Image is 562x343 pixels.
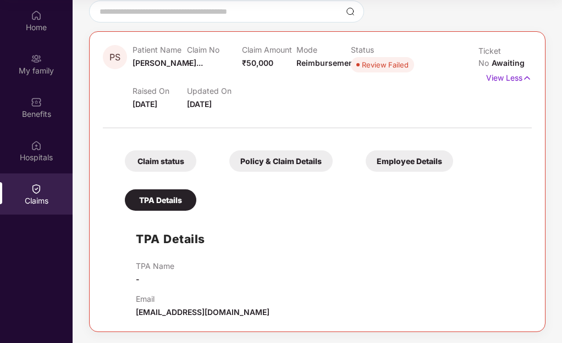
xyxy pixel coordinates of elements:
[229,150,333,172] div: Policy & Claim Details
[187,99,212,109] span: [DATE]
[136,274,140,284] span: -
[478,46,501,68] span: Ticket No
[242,45,296,54] p: Claim Amount
[492,58,525,68] span: Awaiting
[242,58,273,68] span: ₹50,000
[31,53,42,64] img: svg+xml;base64,PHN2ZyB3aWR0aD0iMjAiIGhlaWdodD0iMjAiIHZpZXdCb3g9IjAgMCAyMCAyMCIgZmlsbD0ibm9uZSIgeG...
[296,45,351,54] p: Mode
[31,183,42,194] img: svg+xml;base64,PHN2ZyBpZD0iQ2xhaW0iIHhtbG5zPSJodHRwOi8vd3d3LnczLm9yZy8yMDAwL3N2ZyIgd2lkdGg9IjIwIi...
[187,45,241,54] p: Claim No
[133,58,203,68] span: [PERSON_NAME]...
[136,261,174,271] p: TPA Name
[133,99,157,109] span: [DATE]
[125,189,196,211] div: TPA Details
[31,10,42,21] img: svg+xml;base64,PHN2ZyBpZD0iSG9tZSIgeG1sbnM9Imh0dHA6Ly93d3cudzMub3JnLzIwMDAvc3ZnIiB3aWR0aD0iMjAiIG...
[366,150,453,172] div: Employee Details
[362,59,409,70] div: Review Failed
[486,69,532,84] p: View Less
[136,230,205,248] h1: TPA Details
[187,58,191,68] span: -
[109,53,120,62] span: PS
[136,294,269,303] p: Email
[522,72,532,84] img: svg+xml;base64,PHN2ZyB4bWxucz0iaHR0cDovL3d3dy53My5vcmcvMjAwMC9zdmciIHdpZHRoPSIxNyIgaGVpZ2h0PSIxNy...
[31,97,42,108] img: svg+xml;base64,PHN2ZyBpZD0iQmVuZWZpdHMiIHhtbG5zPSJodHRwOi8vd3d3LnczLm9yZy8yMDAwL3N2ZyIgd2lkdGg9Ij...
[346,7,355,16] img: svg+xml;base64,PHN2ZyBpZD0iU2VhcmNoLTMyeDMyIiB4bWxucz0iaHR0cDovL3d3dy53My5vcmcvMjAwMC9zdmciIHdpZH...
[136,307,269,317] span: [EMAIL_ADDRESS][DOMAIN_NAME]
[351,45,405,54] p: Status
[133,86,187,95] p: Raised On
[296,58,356,68] span: Reimbursement
[125,150,196,172] div: Claim status
[187,86,241,95] p: Updated On
[31,140,42,151] img: svg+xml;base64,PHN2ZyBpZD0iSG9zcGl0YWxzIiB4bWxucz0iaHR0cDovL3d3dy53My5vcmcvMjAwMC9zdmciIHdpZHRoPS...
[133,45,187,54] p: Patient Name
